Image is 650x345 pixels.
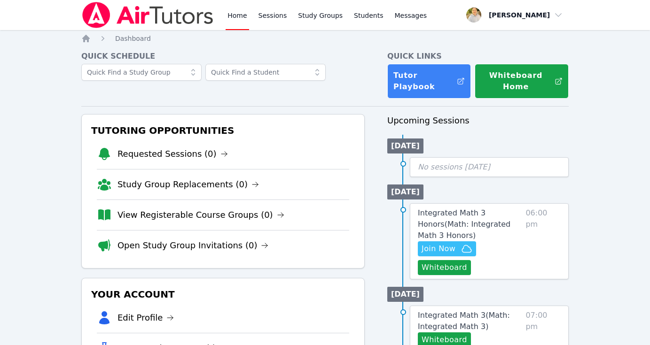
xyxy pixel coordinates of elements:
input: Quick Find a Student [205,64,326,81]
h4: Quick Links [387,51,569,62]
h4: Quick Schedule [81,51,365,62]
button: Join Now [418,241,476,256]
li: [DATE] [387,287,423,302]
a: Integrated Math 3 Honors(Math: Integrated Math 3 Honors) [418,207,522,241]
a: Requested Sessions (0) [117,147,228,161]
a: Study Group Replacements (0) [117,178,259,191]
a: Open Study Group Invitations (0) [117,239,269,252]
a: Dashboard [115,34,151,43]
span: 06:00 pm [525,207,561,275]
a: Tutor Playbook [387,64,471,99]
h3: Upcoming Sessions [387,114,569,127]
h3: Tutoring Opportunities [89,122,357,139]
span: Dashboard [115,35,151,42]
a: Integrated Math 3(Math: Integrated Math 3) [418,310,522,332]
span: No sessions [DATE] [418,162,490,171]
a: View Registerable Course Groups (0) [117,208,284,222]
input: Quick Find a Study Group [81,64,202,81]
li: [DATE] [387,138,423,153]
span: Join Now [422,243,455,254]
span: Integrated Math 3 Honors ( Math: Integrated Math 3 Honors ) [418,208,510,240]
button: Whiteboard Home [475,64,569,99]
h3: Your Account [89,286,357,303]
nav: Breadcrumb [81,34,569,43]
img: Air Tutors [81,2,214,28]
span: Messages [395,11,427,20]
button: Whiteboard [418,260,471,275]
li: [DATE] [387,184,423,199]
a: Edit Profile [117,311,174,324]
span: Integrated Math 3 ( Math: Integrated Math 3 ) [418,311,510,331]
